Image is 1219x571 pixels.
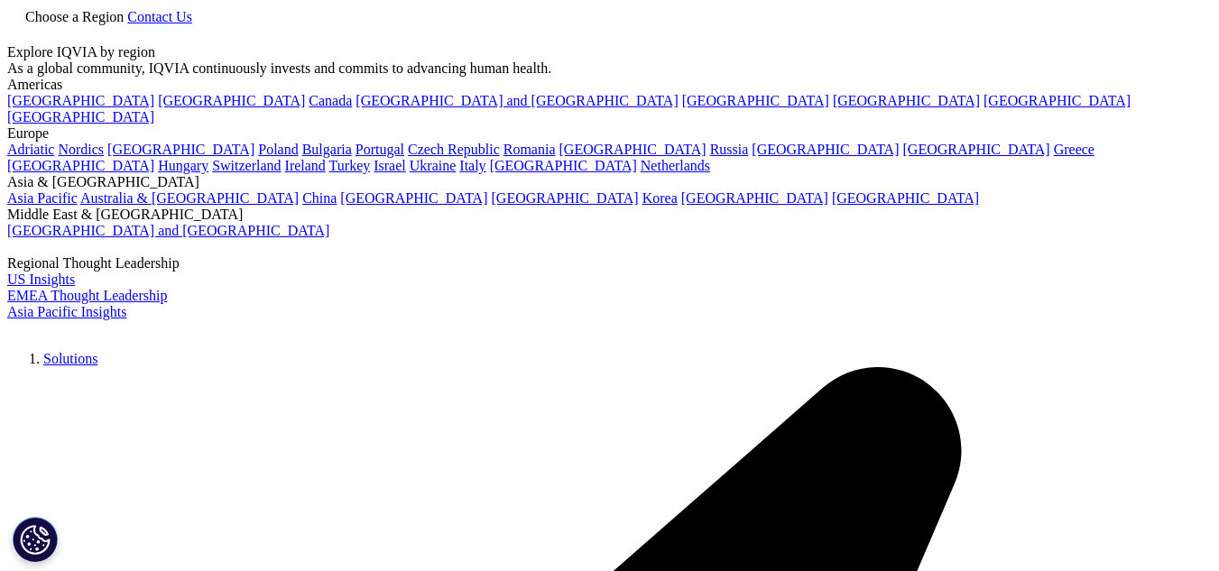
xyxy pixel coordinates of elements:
[492,190,639,206] a: [GEOGRAPHIC_DATA]
[258,142,298,157] a: Poland
[752,142,899,157] a: [GEOGRAPHIC_DATA]
[832,190,979,206] a: [GEOGRAPHIC_DATA]
[1054,142,1094,157] a: Greece
[302,190,337,206] a: China
[7,125,1212,142] div: Europe
[25,9,124,24] span: Choose a Region
[158,158,208,173] a: Hungary
[158,93,305,108] a: [GEOGRAPHIC_DATA]
[309,93,352,108] a: Canada
[7,109,154,124] a: [GEOGRAPHIC_DATA]
[7,272,75,287] a: US Insights
[7,304,126,319] a: Asia Pacific Insights
[681,190,828,206] a: [GEOGRAPHIC_DATA]
[459,158,485,173] a: Italy
[410,158,457,173] a: Ukraine
[833,93,980,108] a: [GEOGRAPHIC_DATA]
[212,158,281,173] a: Switzerland
[356,142,404,157] a: Portugal
[7,288,167,303] a: EMEA Thought Leadership
[302,142,352,157] a: Bulgaria
[7,223,329,238] a: [GEOGRAPHIC_DATA] and [GEOGRAPHIC_DATA]
[356,93,678,108] a: [GEOGRAPHIC_DATA] and [GEOGRAPHIC_DATA]
[7,207,1212,223] div: Middle East & [GEOGRAPHIC_DATA]
[80,190,299,206] a: Australia & [GEOGRAPHIC_DATA]
[7,93,154,108] a: [GEOGRAPHIC_DATA]
[903,142,1050,157] a: [GEOGRAPHIC_DATA]
[7,174,1212,190] div: Asia & [GEOGRAPHIC_DATA]
[984,93,1131,108] a: [GEOGRAPHIC_DATA]
[13,517,58,562] button: Cookies Settings
[682,93,829,108] a: [GEOGRAPHIC_DATA]
[340,190,487,206] a: [GEOGRAPHIC_DATA]
[7,158,154,173] a: [GEOGRAPHIC_DATA]
[329,158,371,173] a: Turkey
[7,190,78,206] a: Asia Pacific
[58,142,104,157] a: Nordics
[7,60,1212,77] div: As a global community, IQVIA continuously invests and commits to advancing human health.
[642,190,678,206] a: Korea
[7,44,1212,60] div: Explore IQVIA by region
[503,142,556,157] a: Romania
[7,142,54,157] a: Adriatic
[127,9,192,24] a: Contact Us
[7,255,1212,272] div: Regional Thought Leadership
[408,142,500,157] a: Czech Republic
[285,158,326,173] a: Ireland
[559,142,706,157] a: [GEOGRAPHIC_DATA]
[374,158,406,173] a: Israel
[107,142,254,157] a: [GEOGRAPHIC_DATA]
[641,158,710,173] a: Netherlands
[7,77,1212,93] div: Americas
[490,158,637,173] a: [GEOGRAPHIC_DATA]
[43,351,97,366] a: Solutions
[710,142,749,157] a: Russia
